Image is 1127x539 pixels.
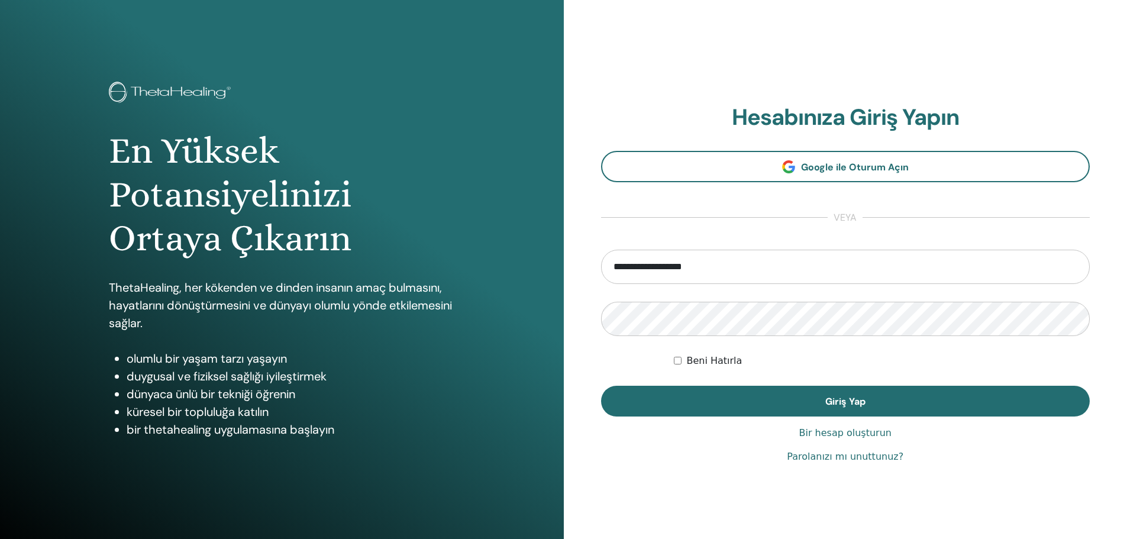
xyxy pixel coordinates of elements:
font: veya [834,211,857,224]
font: Parolanızı mı unuttunuz? [787,451,903,462]
a: Parolanızı mı unuttunuz? [787,450,903,464]
font: olumlu bir yaşam tarzı yaşayın [127,351,287,366]
font: Beni Hatırla [686,355,742,366]
font: Hesabınıza Giriş Yapın [732,102,959,132]
font: Giriş Yap [825,395,866,408]
button: Giriş Yap [601,386,1090,417]
font: Bir hesap oluşturun [799,427,892,438]
font: duygusal ve fiziksel sağlığı iyileştirmek [127,369,327,384]
a: Google ile Oturum Açın [601,151,1090,182]
font: ThetaHealing, her kökenden ve dinden insanın amaç bulmasını, hayatlarını dönüştürmesini ve dünyay... [109,280,452,331]
font: En Yüksek Potansiyelinizi Ortaya Çıkarın [109,130,351,260]
div: Beni süresiz olarak veya manuel olarak çıkış yapana kadar kimlik doğrulamalı tut [674,354,1090,368]
font: dünyaca ünlü bir tekniği öğrenin [127,386,295,402]
font: Google ile Oturum Açın [801,161,909,173]
font: küresel bir topluluğa katılın [127,404,269,419]
font: bir thetahealing uygulamasına başlayın [127,422,334,437]
a: Bir hesap oluşturun [799,426,892,440]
